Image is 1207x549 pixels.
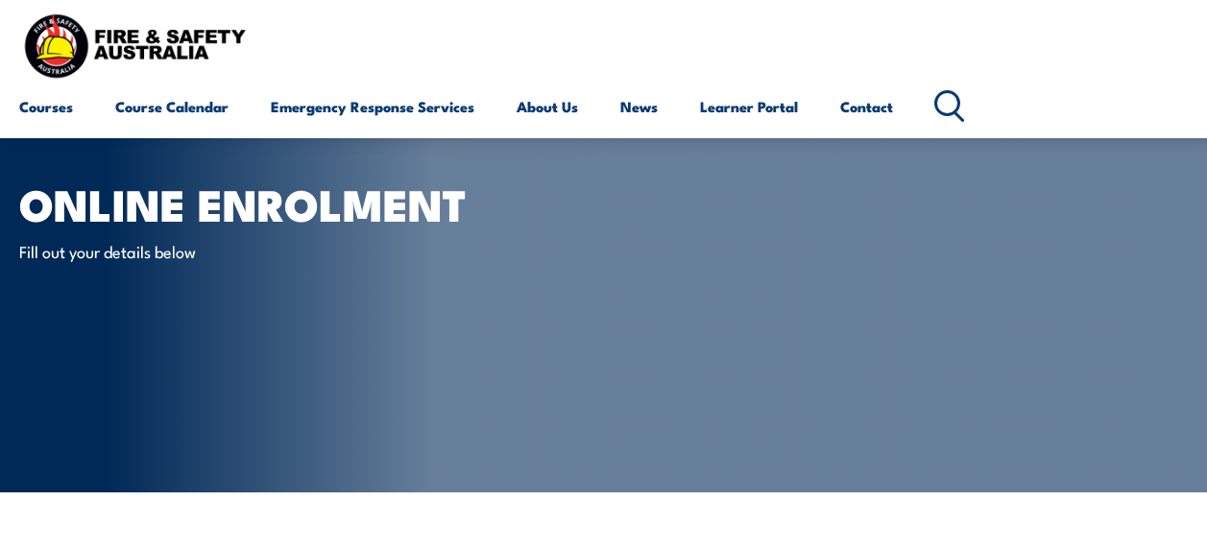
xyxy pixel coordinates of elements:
a: About Us [517,84,578,130]
a: Contact [840,84,893,130]
a: Courses [19,84,73,130]
a: Learner Portal [700,84,798,130]
a: Course Calendar [115,84,229,130]
a: Emergency Response Services [271,84,474,130]
p: Fill out your details below [19,240,370,262]
h1: Online Enrolment [19,184,494,222]
a: News [620,84,658,130]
